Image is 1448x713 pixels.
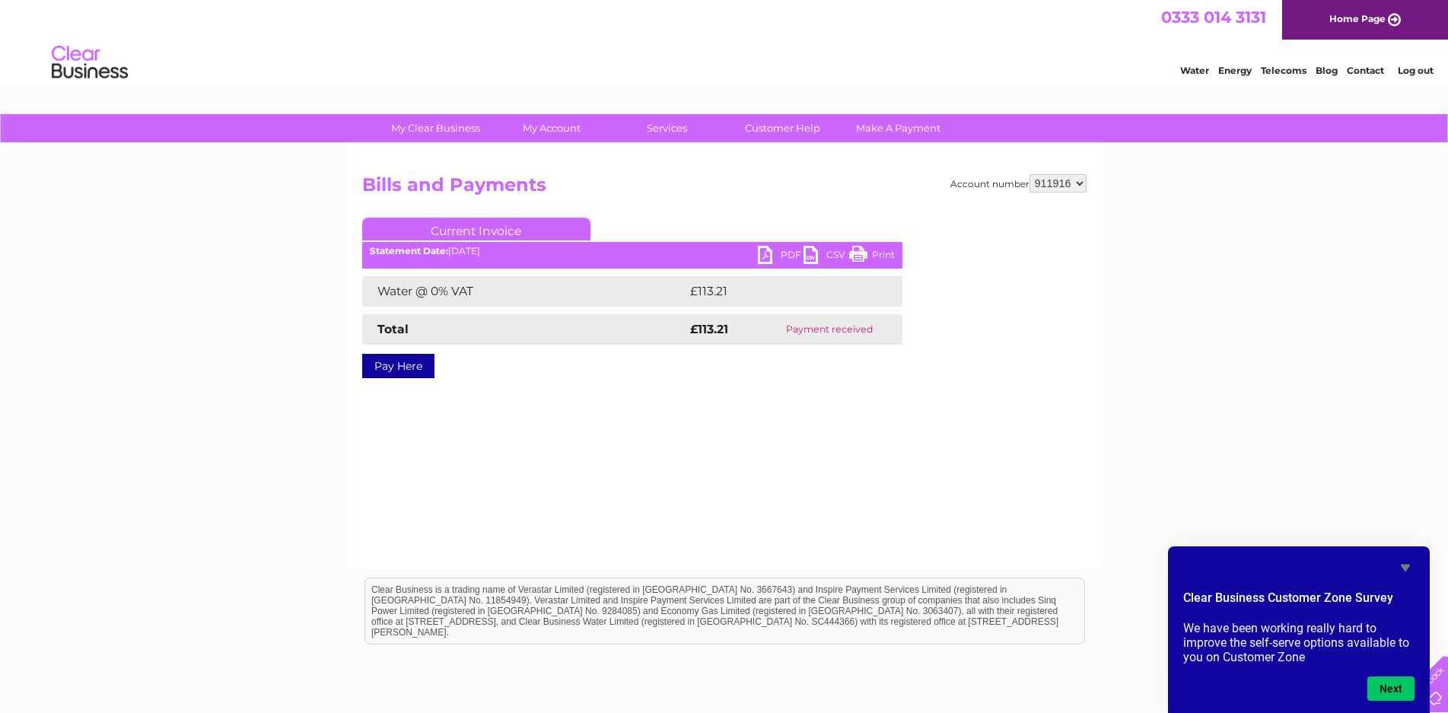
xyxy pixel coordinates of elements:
[1367,676,1415,701] button: Next question
[690,322,728,336] strong: £113.21
[1218,65,1252,76] a: Energy
[950,174,1087,193] div: Account number
[1183,589,1415,615] h2: Clear Business Customer Zone Survey
[362,276,686,307] td: Water @ 0% VAT
[1396,559,1415,577] button: Hide survey
[835,114,961,142] a: Make A Payment
[362,246,902,256] div: [DATE]
[1316,65,1338,76] a: Blog
[804,246,849,268] a: CSV
[489,114,614,142] a: My Account
[849,246,895,268] a: Print
[362,218,590,240] a: Current Invoice
[377,322,409,336] strong: Total
[758,246,804,268] a: PDF
[1180,65,1209,76] a: Water
[1161,8,1266,27] a: 0333 014 3131
[686,276,871,307] td: £113.21
[1261,65,1306,76] a: Telecoms
[756,314,902,345] td: Payment received
[370,245,448,256] b: Statement Date:
[365,8,1084,74] div: Clear Business is a trading name of Verastar Limited (registered in [GEOGRAPHIC_DATA] No. 3667643...
[373,114,498,142] a: My Clear Business
[604,114,730,142] a: Services
[51,40,129,86] img: logo.png
[1398,65,1434,76] a: Log out
[720,114,845,142] a: Customer Help
[1183,621,1415,664] p: We have been working really hard to improve the self-serve options available to you on Customer Zone
[1347,65,1384,76] a: Contact
[362,354,434,378] a: Pay Here
[1183,559,1415,701] div: Clear Business Customer Zone Survey
[362,174,1087,203] h2: Bills and Payments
